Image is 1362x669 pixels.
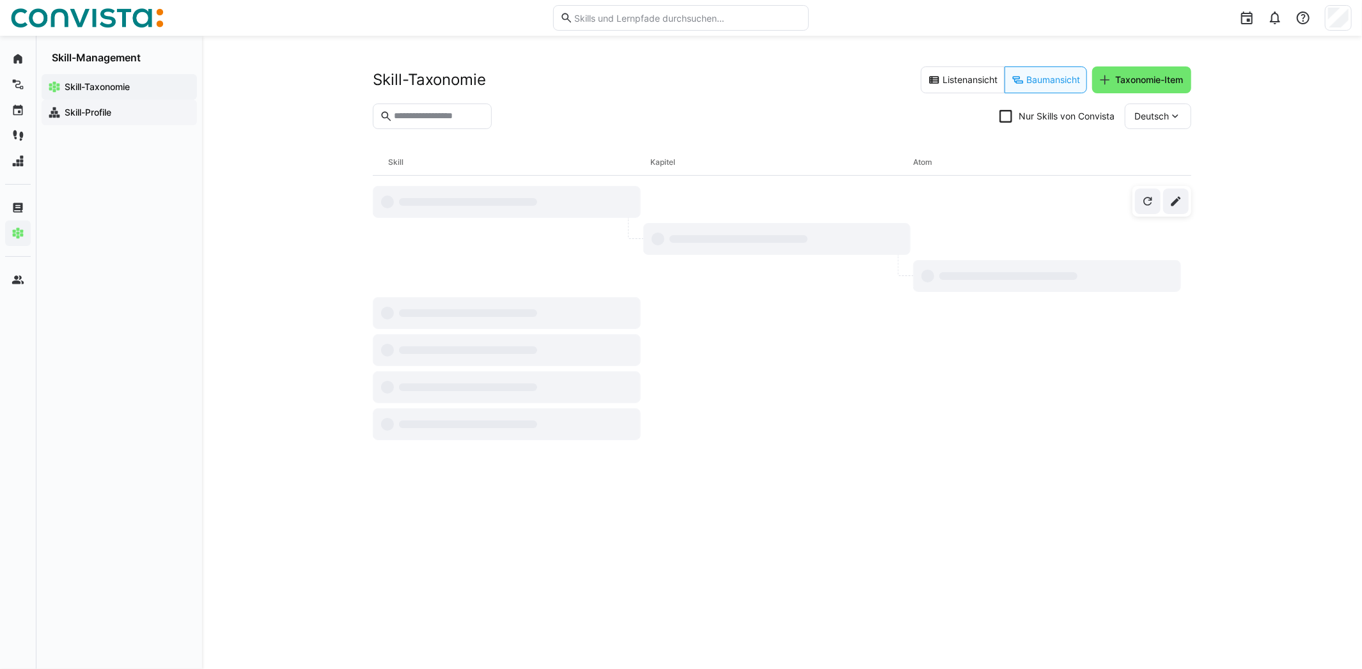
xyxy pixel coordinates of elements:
eds-button-option: Baumansicht [1005,66,1087,93]
h2: Skill-Taxonomie [373,70,486,89]
eds-button-option: Listenansicht [921,66,1005,93]
div: Kapitel [651,150,914,175]
span: Taxonomie-Item [1113,73,1185,86]
span: Deutsch [1134,110,1169,123]
div: Skill [388,150,651,175]
eds-checkbox: Nur Skills von Convista [999,110,1115,123]
div: Atom [913,150,1176,175]
button: Taxonomie-Item [1092,66,1191,93]
input: Skills und Lernpfade durchsuchen… [573,12,802,24]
